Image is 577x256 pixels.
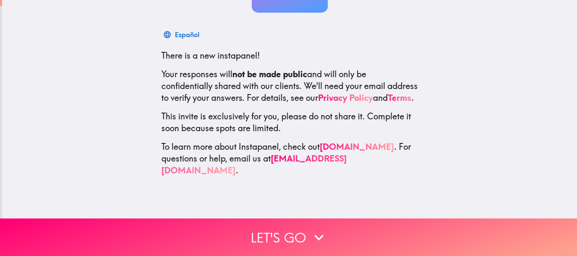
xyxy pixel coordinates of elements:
a: [EMAIL_ADDRESS][DOMAIN_NAME] [161,153,347,175]
p: Your responses will and will only be confidentially shared with our clients. We'll need your emai... [161,68,418,104]
a: [DOMAIN_NAME] [320,141,394,152]
button: Español [161,26,203,43]
b: not be made public [232,69,307,79]
p: This invite is exclusively for you, please do not share it. Complete it soon because spots are li... [161,110,418,134]
a: Terms [388,92,411,103]
span: There is a new instapanel! [161,50,260,61]
a: Privacy Policy [318,92,373,103]
p: To learn more about Instapanel, check out . For questions or help, email us at . [161,141,418,176]
div: Español [175,29,199,40]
